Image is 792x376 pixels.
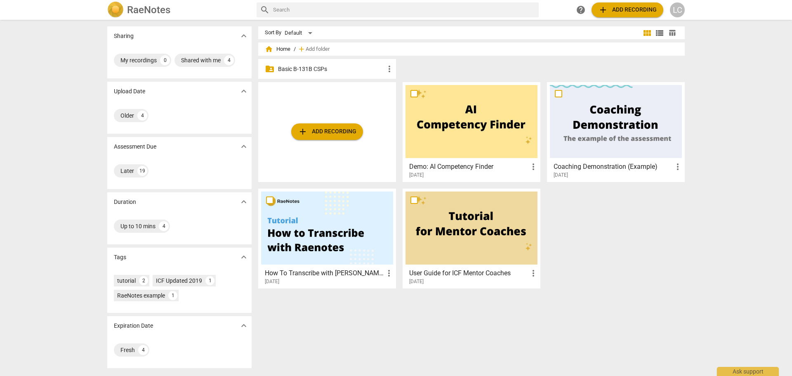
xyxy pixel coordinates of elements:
div: 1 [205,276,214,285]
button: Upload [291,123,363,140]
span: [DATE] [265,278,279,285]
div: 4 [138,345,148,355]
div: 1 [168,291,177,300]
span: Add folder [306,46,330,52]
button: LC [670,2,685,17]
span: view_list [655,28,665,38]
button: Show more [238,85,250,97]
a: Help [573,2,588,17]
a: Coaching Demonstration (Example)[DATE] [550,85,682,178]
div: 19 [137,166,147,176]
p: Upload Date [114,87,145,96]
div: 2 [139,276,148,285]
span: Home [265,45,290,53]
span: help [576,5,586,15]
span: [DATE] [409,172,424,179]
button: Show more [238,319,250,332]
span: expand_more [239,86,249,96]
div: Up to 10 mins [120,222,156,230]
a: LogoRaeNotes [107,2,250,18]
div: Ask support [717,367,779,376]
span: more_vert [384,268,394,278]
div: Fresh [120,346,135,354]
h3: Coaching Demonstration (Example) [554,162,673,172]
p: Assessment Due [114,142,156,151]
button: Show more [238,251,250,263]
div: 4 [159,221,169,231]
span: table_chart [668,29,676,37]
button: Table view [666,27,678,39]
div: Default [285,26,315,40]
h3: Demo: AI Competency Finder [409,162,528,172]
div: Later [120,167,134,175]
span: home [265,45,273,53]
p: Basic B-131B CSPs [278,65,384,73]
span: more_vert [528,162,538,172]
button: List view [653,27,666,39]
span: search [260,5,270,15]
div: RaeNotes example [117,291,165,300]
span: / [294,46,296,52]
img: Logo [107,2,124,18]
button: Show more [238,196,250,208]
span: more_vert [528,268,538,278]
p: Sharing [114,32,134,40]
span: Add recording [598,5,657,15]
span: [DATE] [409,278,424,285]
div: Shared with me [181,56,221,64]
div: My recordings [120,56,157,64]
span: folder_shared [265,64,275,74]
span: expand_more [239,321,249,331]
p: Duration [114,198,136,206]
a: Demo: AI Competency Finder[DATE] [405,85,537,178]
span: add [298,127,308,137]
span: expand_more [239,197,249,207]
h3: User Guide for ICF Mentor Coaches [409,268,528,278]
span: view_module [642,28,652,38]
h3: How To Transcribe with RaeNotes [265,268,384,278]
h2: RaeNotes [127,4,170,16]
p: Tags [114,253,126,262]
p: Expiration Date [114,322,153,330]
span: more_vert [673,162,683,172]
button: Upload [592,2,663,17]
span: more_vert [384,64,394,74]
div: Sort By [265,30,281,36]
button: Tile view [641,27,653,39]
span: expand_more [239,31,249,41]
span: expand_more [239,252,249,262]
a: How To Transcribe with [PERSON_NAME][DATE] [261,192,393,285]
span: [DATE] [554,172,568,179]
div: ICF Updated 2019 [156,277,202,285]
div: 4 [224,55,234,65]
span: add [297,45,306,53]
button: Show more [238,140,250,153]
button: Show more [238,30,250,42]
input: Search [273,3,535,17]
div: 0 [160,55,170,65]
a: User Guide for ICF Mentor Coaches[DATE] [405,192,537,285]
span: Add recording [298,127,356,137]
div: tutorial [117,277,136,285]
span: expand_more [239,142,249,151]
span: add [598,5,608,15]
div: Older [120,111,134,120]
div: 4 [137,111,147,121]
